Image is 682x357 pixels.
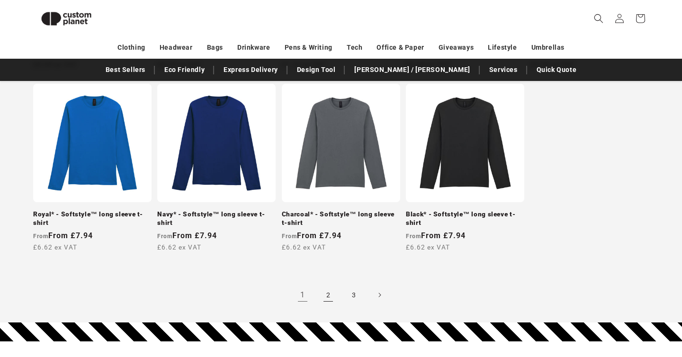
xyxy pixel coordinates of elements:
[350,62,475,78] a: [PERSON_NAME] / [PERSON_NAME]
[117,39,145,56] a: Clothing
[219,62,283,78] a: Express Delivery
[160,62,209,78] a: Eco Friendly
[343,285,364,305] a: Page 3
[101,62,150,78] a: Best Sellers
[285,39,332,56] a: Pens & Writing
[488,39,517,56] a: Lifestyle
[237,39,270,56] a: Drinkware
[33,285,649,305] nav: Pagination
[532,62,582,78] a: Quick Quote
[160,39,193,56] a: Headwear
[485,62,522,78] a: Services
[520,255,682,357] iframe: Chat Widget
[377,39,424,56] a: Office & Paper
[588,8,609,29] summary: Search
[318,285,339,305] a: Page 2
[292,285,313,305] a: Page 1
[157,210,276,227] a: Navy* - Softstyle™ long sleeve t-shirt
[531,39,565,56] a: Umbrellas
[282,210,400,227] a: Charcoal* - Softstyle™ long sleeve t-shirt
[406,210,524,227] a: Black* - Softstyle™ long sleeve t-shirt
[439,39,474,56] a: Giveaways
[207,39,223,56] a: Bags
[33,210,152,227] a: Royal* - Softstyle™ long sleeve t-shirt
[292,62,341,78] a: Design Tool
[369,285,390,305] a: Next page
[33,4,99,34] img: Custom Planet
[347,39,362,56] a: Tech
